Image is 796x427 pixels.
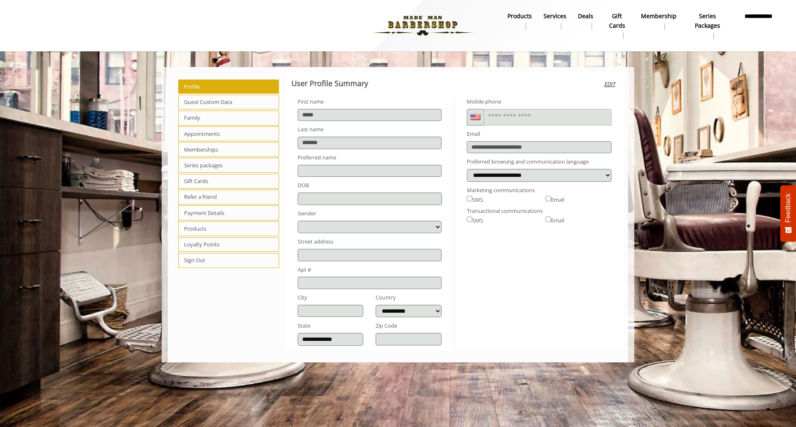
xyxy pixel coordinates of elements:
button: Edit user profile [602,71,618,97]
a: Productsproducts [502,10,538,32]
b: gift cards [605,12,629,30]
b: Deals [578,12,593,21]
span: Refer a friend [178,190,279,205]
a: ServicesServices [538,10,572,32]
a: MembershipMembership [635,10,682,32]
a: Gift cardsgift cards [599,10,635,41]
button: Feedback - Show survey [780,185,796,241]
b: Membership [641,12,677,21]
a: DealsDeals [572,10,599,32]
span: Payment Details [178,205,279,220]
span: Sign Out [178,253,279,268]
b: Services [544,12,566,21]
b: User Profile Summary [291,78,368,88]
span: Guest Custom Data [178,95,279,110]
a: Series packagesSeries packages [682,10,733,41]
span: Feedback [784,193,792,222]
span: Loyalty Points [178,237,279,252]
span: Appointments [178,126,279,141]
span: Gift Cards [178,174,279,189]
b: Series packages [688,12,727,30]
span: Profile [178,80,279,94]
span: Products [178,221,279,236]
i: Edit [604,80,615,89]
span: Memberships [178,142,279,157]
span: Family [178,111,279,125]
b: products [507,12,532,21]
span: Series packages [178,158,279,173]
img: Made Man Barbershop logo [366,3,480,48]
